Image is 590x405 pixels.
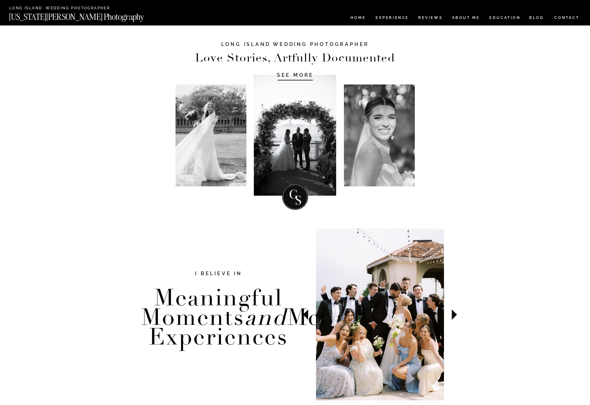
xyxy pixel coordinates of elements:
[452,16,480,21] a: ABOUT ME
[245,303,287,332] i: and
[529,16,544,21] a: BLOG
[376,16,408,21] a: Experience
[349,16,367,21] a: HOME
[189,53,402,63] h2: Love Stories, Artfully Documented
[9,13,165,18] a: [US_STATE][PERSON_NAME] Photography
[554,14,580,21] a: CONTACT
[141,288,296,355] h3: Meaningful Moments Memorable Experiences
[214,41,377,53] h1: LONG ISLAND WEDDING PHOTOGRAPHEr
[162,270,275,278] h2: I believe in
[489,16,521,21] a: EDUCATION
[266,72,325,78] a: SEE MORE
[418,16,441,21] a: REVIEWS
[9,6,112,11] a: Long Island Wedding Photographer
